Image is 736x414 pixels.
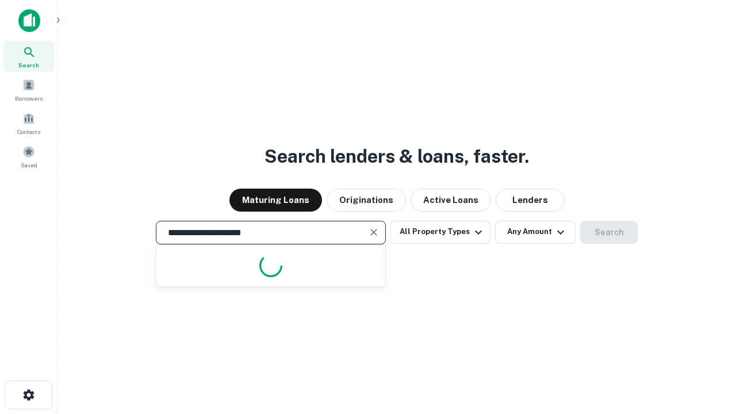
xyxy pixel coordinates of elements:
[3,41,54,72] a: Search
[18,60,39,70] span: Search
[15,94,43,103] span: Borrowers
[264,143,529,170] h3: Search lenders & loans, faster.
[496,189,565,212] button: Lenders
[17,127,40,136] span: Contacts
[18,9,40,32] img: capitalize-icon.png
[3,108,54,139] a: Contacts
[411,189,491,212] button: Active Loans
[3,74,54,105] a: Borrowers
[390,221,490,244] button: All Property Types
[229,189,322,212] button: Maturing Loans
[678,322,736,377] iframe: Chat Widget
[327,189,406,212] button: Originations
[366,224,382,240] button: Clear
[495,221,576,244] button: Any Amount
[3,141,54,172] a: Saved
[21,160,37,170] span: Saved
